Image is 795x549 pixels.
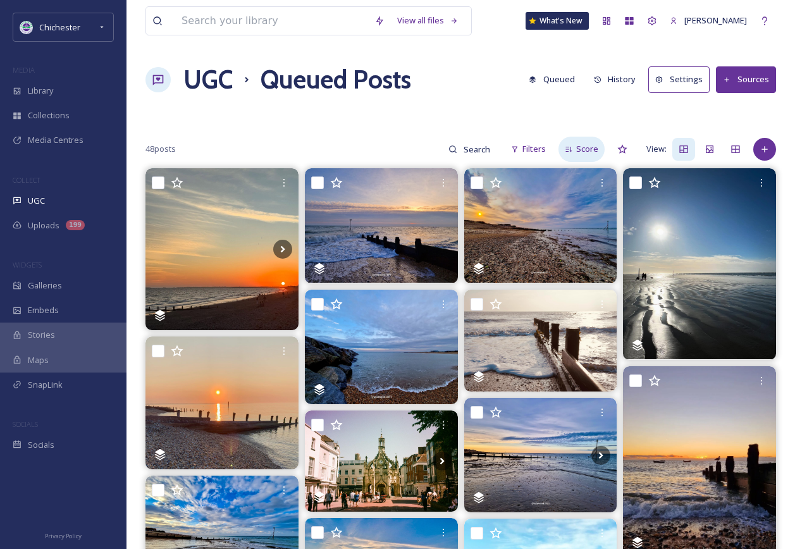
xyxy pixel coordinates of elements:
span: Galleries [28,280,62,292]
img: Beautiful skies early today before being covered by a grey blanket of cloud x . . #lifesabeach #s... [464,398,617,512]
img: #uk #westwittering #sunset #magic [145,168,299,330]
span: Filters [522,143,546,155]
img: A very milky sun early today. Possibly due to the wildfire 🔥 smoke high in the atmosphere from Ca... [464,168,617,283]
button: Queued [522,67,581,92]
a: [PERSON_NAME] [663,8,753,33]
img: The Cross, Chichester - 🎞️ Woolworths 100 Expired - #chichester #visitchichester #thecross #docum... [305,410,458,512]
button: History [588,67,643,92]
a: View all files [391,8,465,33]
img: Longshore Drift⁣ ⁣ 🌊⁣ ⁣ #Waves #WavesPhotography #Ocean #OceanPhotography #OceanTherapy #WaterPho... [464,290,617,392]
span: WIDGETS [13,260,42,269]
button: Settings [648,66,710,92]
a: Settings [648,66,716,92]
span: MEDIA [13,65,35,75]
button: Sources [716,66,776,92]
span: Library [28,85,53,97]
span: Uploads [28,219,59,231]
span: Maps [28,354,49,366]
span: Privacy Policy [45,532,82,540]
img: #lifesabeach #sea #seaside #seasofinstagram #skiesofinstagram #photooftheday #beach #ebbandflow #... [305,168,458,283]
span: UGC [28,195,45,207]
h1: Queued Posts [261,61,411,99]
span: Socials [28,439,54,451]
span: SnapLink [28,379,63,391]
a: Privacy Policy [45,527,82,543]
a: History [588,67,649,92]
input: Search your library [175,7,368,35]
span: Media Centres [28,134,83,146]
span: [PERSON_NAME] [684,15,747,26]
div: 199 [66,220,85,230]
img: #lifesabeach #sea #seaside #seasofinstagram #skiesofinstagram #photooftheday #beach #ebbandflow #... [305,290,458,404]
a: Queued [522,67,588,92]
span: View: [646,143,667,155]
span: Embeds [28,304,59,316]
span: COLLECT [13,175,40,185]
a: What's New [526,12,589,30]
img: Logo_of_Chichester_District_Council.png [20,21,33,34]
img: Sunrise over Bognor. #selseybill #eastbeach #sunrise #bognorregis #sussexbythesea #upearly #looki... [145,336,299,469]
span: Stories [28,329,55,341]
span: SOCIALS [13,419,38,429]
input: Search [457,137,498,162]
span: Chichester [39,22,80,33]
img: Hello West Wittering Beach, long time no see. Gorgeous to hike around a place so close to my hear... [623,168,776,359]
span: 48 posts [145,143,176,155]
span: Score [576,143,598,155]
span: Collections [28,109,70,121]
a: UGC [183,61,233,99]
